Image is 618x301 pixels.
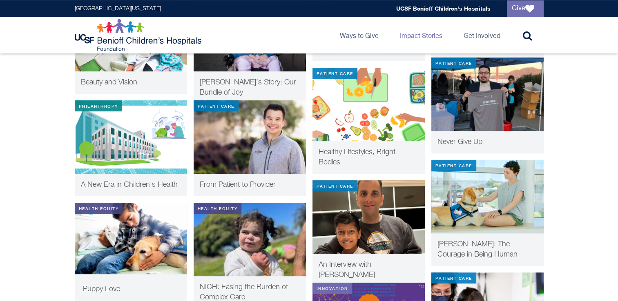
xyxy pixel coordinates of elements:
a: Patient Care Chris holding up a survivor tee shirt Never Give Up [431,58,544,153]
a: Patient Care Tej and Raghav on their one-year “liverversary”. An Interview with [PERSON_NAME] [312,180,425,286]
a: [GEOGRAPHIC_DATA][US_STATE] [75,6,161,11]
a: Patient Care Healthy Bodies Healthy Minds Healthy Lifestyles, Bright Bodies [312,68,425,174]
img: Healthy Bodies Healthy Minds [312,68,425,141]
a: Get Involved [457,17,507,53]
span: From Patient to Provider [200,181,276,188]
a: Give [507,0,544,17]
a: Health Equity Puppy Love [75,203,187,301]
span: A New Era in Children's Health [81,181,178,188]
img: Logo for UCSF Benioff Children's Hospitals Foundation [75,19,203,51]
a: Patient Care From patient to provider From Patient to Provider [194,100,306,196]
a: Patient Care [PERSON_NAME]: The Courage in Being Human [431,160,544,266]
img: Mariana.jpeg [194,203,306,276]
img: Chris holding up a survivor tee shirt [431,58,544,131]
a: Impact Stories [393,17,449,53]
div: Patient Care [431,160,476,171]
div: Patient Care [431,272,476,283]
span: NICH: Easing the Burden of Complex Care [200,283,288,301]
span: [PERSON_NAME]: The Courage in Being Human [437,241,518,258]
div: Philanthropy [75,100,122,111]
img: new hospital building [75,100,187,174]
a: Ways to Give [333,17,385,53]
span: [PERSON_NAME]’s Story: Our Bundle of Joy [200,79,296,96]
span: An Interview with [PERSON_NAME] [319,261,375,279]
div: Patient Care [431,58,476,69]
a: UCSF Benioff Children's Hospitals [396,5,491,12]
span: Never Give Up [437,138,482,146]
img: puppy-love-thumb.png [75,203,187,274]
div: Patient Care [312,180,357,191]
a: Philanthropy new hospital building A New Era in Children's Health [75,100,187,196]
img: From patient to provider [194,100,306,174]
div: Health Equity [75,203,123,214]
div: Patient Care [194,100,239,111]
div: Innovation [312,283,352,294]
div: Patient Care [312,68,357,79]
div: Health Equity [194,203,242,214]
img: elena-thumbnail-video-no-button.png [431,160,544,233]
span: Puppy Love [83,286,120,293]
span: Beauty and Vision [81,79,137,86]
img: Tej and Raghav on their one-year “liverversary”. [312,180,425,254]
span: Healthy Lifestyles, Bright Bodies [319,148,395,166]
